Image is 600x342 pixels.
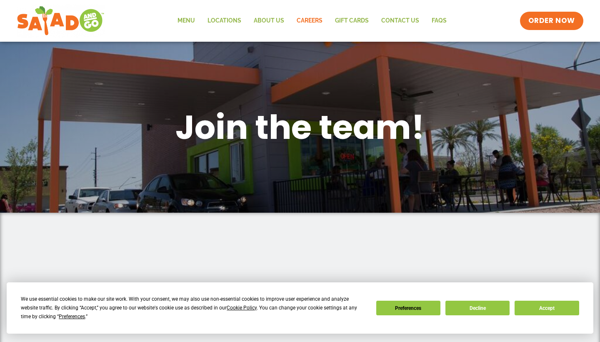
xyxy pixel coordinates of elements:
[201,11,247,30] a: Locations
[445,301,510,315] button: Decline
[21,295,366,321] div: We use essential cookies to make our site work. With your consent, we may also use non-essential ...
[290,11,329,30] a: Careers
[425,11,453,30] a: FAQs
[376,301,440,315] button: Preferences
[227,305,257,311] span: Cookie Policy
[171,11,453,30] nav: Menu
[520,12,583,30] a: ORDER NOW
[515,301,579,315] button: Accept
[7,282,593,334] div: Cookie Consent Prompt
[17,4,105,38] img: new-SAG-logo-768×292
[329,11,375,30] a: GIFT CARDS
[375,11,425,30] a: Contact Us
[528,16,575,26] span: ORDER NOW
[171,11,201,30] a: Menu
[247,11,290,30] a: About Us
[59,314,85,319] span: Preferences
[83,106,517,149] h1: Join the team!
